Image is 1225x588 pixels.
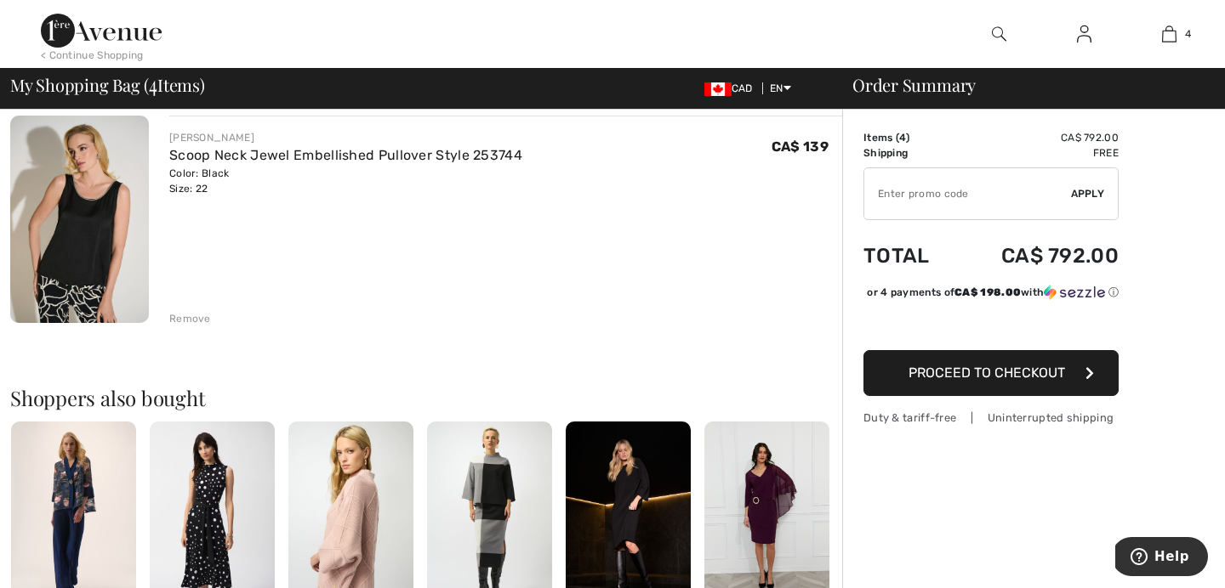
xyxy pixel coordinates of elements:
td: CA$ 792.00 [955,130,1119,145]
span: My Shopping Bag ( Items) [10,76,205,93]
span: 4 [1185,26,1191,42]
a: Scoop Neck Jewel Embellished Pullover Style 253744 [169,147,522,163]
span: Proceed to Checkout [909,365,1065,381]
iframe: Opens a widget where you can find more information [1115,537,1208,580]
img: My Bag [1162,24,1177,44]
h2: Shoppers also bought [10,387,842,408]
div: or 4 payments ofCA$ 198.00withSezzle Click to learn more about Sezzle [863,285,1119,306]
span: EN [770,82,791,94]
span: Apply [1071,186,1105,201]
img: My Info [1077,24,1091,44]
img: Scoop Neck Jewel Embellished Pullover Style 253744 [10,116,149,323]
div: < Continue Shopping [41,48,144,63]
img: 1ère Avenue [41,14,162,48]
td: CA$ 792.00 [955,227,1119,285]
img: Sezzle [1044,285,1105,300]
input: Promo code [864,168,1071,219]
div: Duty & tariff-free | Uninterrupted shipping [863,410,1119,426]
div: or 4 payments of with [867,285,1119,300]
div: Color: Black Size: 22 [169,166,522,196]
span: 4 [149,72,157,94]
div: Remove [169,311,211,326]
span: CA$ 198.00 [954,286,1021,298]
button: Proceed to Checkout [863,350,1119,396]
span: 4 [899,132,906,144]
img: Canadian Dollar [704,82,732,96]
img: search the website [992,24,1006,44]
a: 4 [1127,24,1211,44]
a: Sign In [1063,24,1105,45]
span: CA$ 139 [772,139,829,155]
div: Order Summary [832,76,1215,93]
td: Items ( ) [863,130,955,145]
td: Free [955,145,1119,161]
td: Shipping [863,145,955,161]
td: Total [863,227,955,285]
div: [PERSON_NAME] [169,130,522,145]
span: CAD [704,82,760,94]
iframe: PayPal-paypal [863,306,1119,344]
